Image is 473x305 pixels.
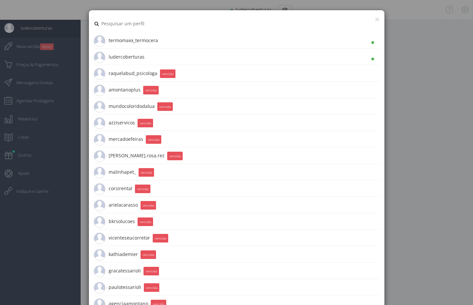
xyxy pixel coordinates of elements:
[94,82,141,98] span: amontanoplus
[94,263,141,279] span: gracatessarioli
[144,283,159,292] small: vencida
[423,285,466,302] iframe: Abre um widget para que você possa encontrar mais informações
[167,152,183,160] small: vencida
[94,32,158,49] span: termomaxx_termocera
[153,234,168,242] small: vencida
[94,164,136,180] span: malinhapet_
[160,69,175,78] small: vencida
[94,213,135,230] span: bkrsolucoes
[94,147,165,164] span: [PERSON_NAME].rosa.rez
[94,98,155,114] span: mundocoloridodalua
[94,49,145,65] span: ludercoberturas
[101,15,358,32] input: Pesquisar um perfil
[141,250,156,259] small: vencida
[94,279,141,295] span: paulotessarioli
[94,65,157,82] span: raquelabud_psicologa
[141,201,156,210] small: vencida
[94,246,138,263] span: kathiademier
[94,230,150,246] span: vicenteseucorretor
[138,217,153,226] small: vencida
[144,267,159,275] small: vencida
[94,114,135,131] span: azziservicos
[94,197,138,213] span: arielacarasso
[94,180,132,197] span: corsirental
[138,119,153,127] small: vencida
[143,86,159,94] small: vencida
[375,15,380,24] button: ×
[139,168,154,177] small: vencida
[135,185,150,193] small: vencida
[146,135,161,144] small: vencida
[157,102,173,111] small: vencida
[94,131,143,147] span: mercadoefeiras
